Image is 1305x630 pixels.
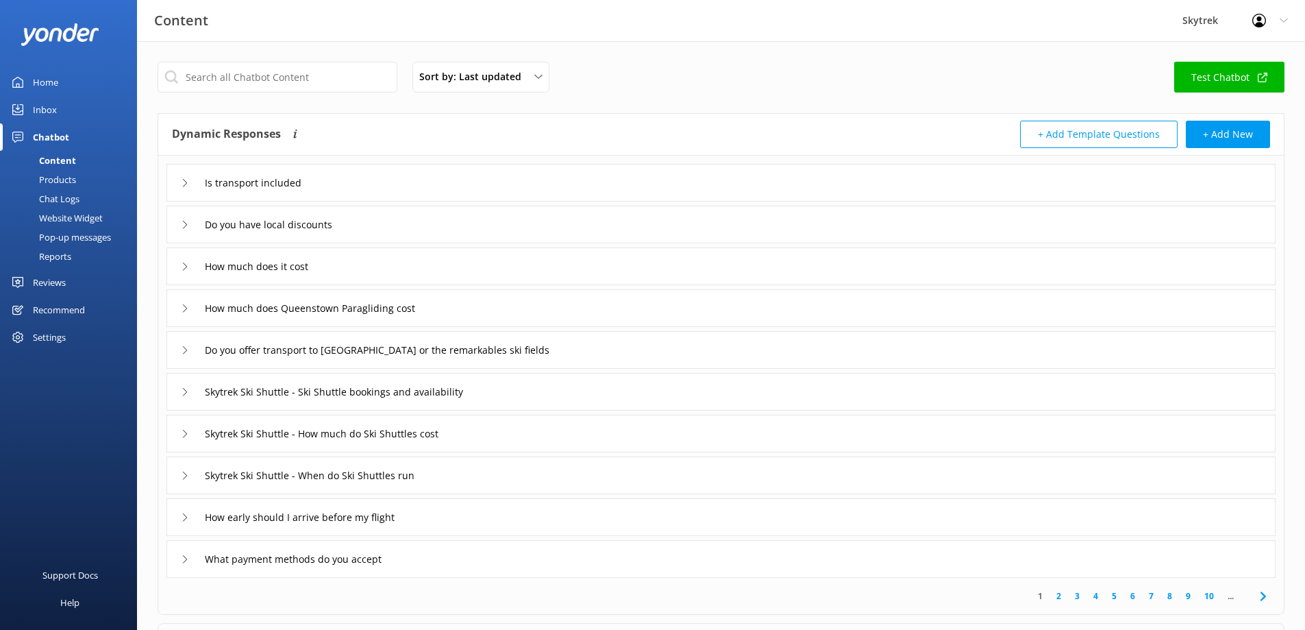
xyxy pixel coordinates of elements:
div: Inbox [33,96,57,123]
a: 5 [1105,590,1123,603]
a: 7 [1142,590,1160,603]
div: Chatbot [33,123,69,151]
div: Reports [8,247,71,266]
a: Content [8,151,137,170]
div: Reviews [33,269,66,296]
a: 8 [1160,590,1179,603]
a: Reports [8,247,137,266]
input: Search all Chatbot Content [158,62,397,93]
div: Settings [33,324,66,351]
a: 4 [1086,590,1105,603]
a: 9 [1179,590,1197,603]
a: Chat Logs [8,189,137,208]
div: Support Docs [42,561,98,589]
img: yonder-white-logo.png [21,23,99,46]
button: + Add Template Questions [1020,121,1178,148]
div: Content [8,151,76,170]
span: ... [1221,590,1241,603]
a: Test Chatbot [1174,62,1284,93]
a: 6 [1123,590,1142,603]
a: 10 [1197,590,1221,603]
a: 2 [1049,590,1068,603]
div: Home [33,69,58,96]
div: Help [60,589,79,616]
h4: Dynamic Responses [172,121,281,148]
a: Products [8,170,137,189]
a: Website Widget [8,208,137,228]
a: 3 [1068,590,1086,603]
div: Products [8,170,76,189]
div: Chat Logs [8,189,79,208]
span: Sort by: Last updated [419,69,530,84]
h3: Content [154,10,208,32]
button: + Add New [1186,121,1270,148]
a: 1 [1031,590,1049,603]
div: Recommend [33,296,85,324]
div: Pop-up messages [8,228,111,247]
a: Pop-up messages [8,228,137,247]
div: Website Widget [8,208,103,228]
